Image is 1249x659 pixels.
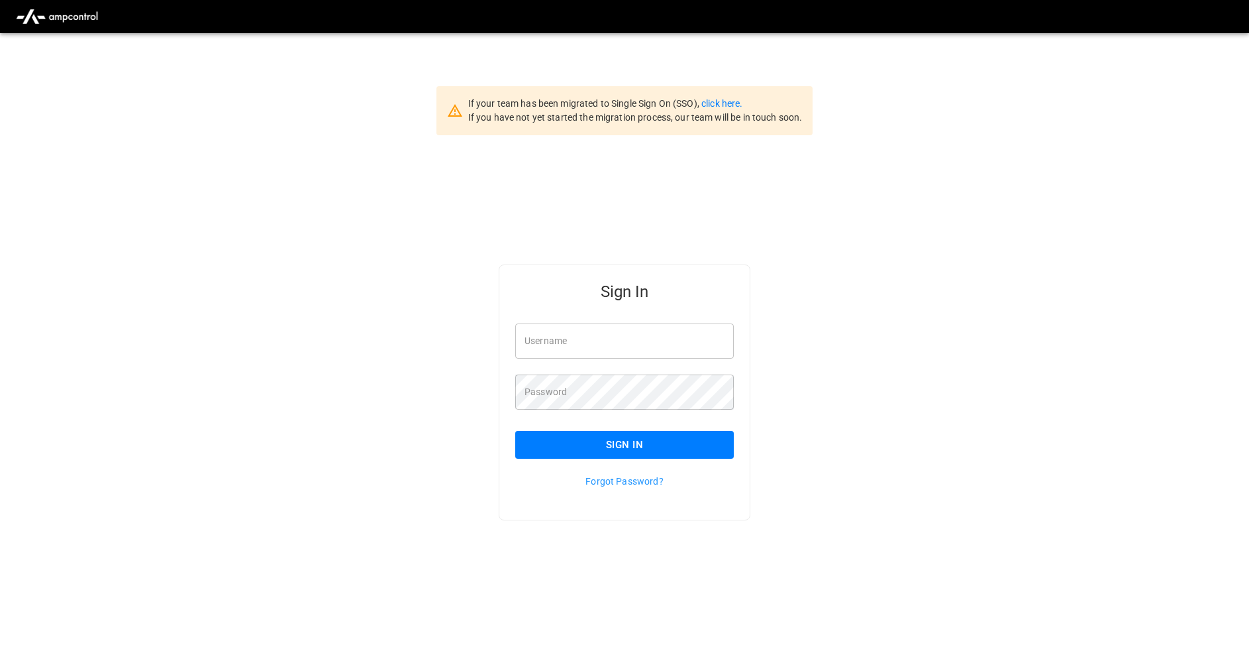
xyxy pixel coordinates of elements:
[515,431,734,459] button: Sign In
[468,112,803,123] span: If you have not yet started the migration process, our team will be in touch soon.
[515,281,734,302] h5: Sign In
[701,98,742,109] a: click here.
[468,98,701,109] span: If your team has been migrated to Single Sign On (SSO),
[11,4,103,29] img: ampcontrol.io logo
[515,475,734,488] p: Forgot Password?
